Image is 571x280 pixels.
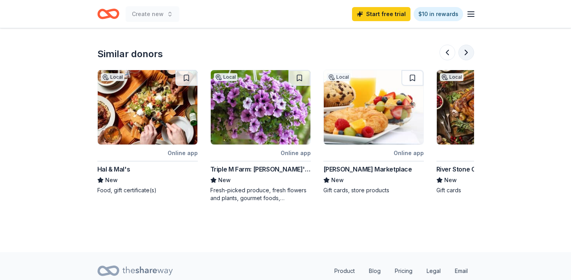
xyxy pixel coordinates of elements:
[211,70,310,145] img: Image for Triple M Farm: Mariah's Mums & More
[97,5,119,23] a: Home
[328,263,361,279] a: Product
[440,73,463,81] div: Local
[210,186,311,202] div: Fresh-picked produce, fresh flowers and plants, gourmet foods, merchandise
[363,263,387,279] a: Blog
[210,70,311,202] a: Image for Triple M Farm: Mariah's Mums & MoreLocalOnline appTriple M Farm: [PERSON_NAME]'s Mums &...
[210,164,311,174] div: Triple M Farm: [PERSON_NAME]'s Mums & More
[97,70,198,194] a: Image for Hal & Mal'sLocalOnline appHal & Mal'sNewFood, gift certificate(s)
[327,73,350,81] div: Local
[218,175,231,185] span: New
[389,263,419,279] a: Pricing
[168,148,198,158] div: Online app
[323,70,424,194] a: Image for Lee's MarketplaceLocalOnline app[PERSON_NAME] MarketplaceNewGift cards, store products
[436,70,537,194] a: Image for River Stone ChophouseLocalOnline appRiver Stone ChophouseNewGift cards
[98,70,197,145] img: Image for Hal & Mal's
[414,7,463,21] a: $10 in rewards
[214,73,237,81] div: Local
[97,186,198,194] div: Food, gift certificate(s)
[126,6,179,22] button: Create new
[323,164,412,174] div: [PERSON_NAME] Marketplace
[97,164,130,174] div: Hal & Mal's
[444,175,457,185] span: New
[436,186,537,194] div: Gift cards
[323,186,424,194] div: Gift cards, store products
[394,148,424,158] div: Online app
[420,263,447,279] a: Legal
[101,73,124,81] div: Local
[97,48,163,60] div: Similar donors
[436,164,506,174] div: River Stone Chophouse
[331,175,344,185] span: New
[328,263,474,279] nav: quick links
[437,70,536,145] img: Image for River Stone Chophouse
[132,9,164,19] span: Create new
[324,70,423,145] img: Image for Lee's Marketplace
[281,148,311,158] div: Online app
[105,175,118,185] span: New
[352,7,410,21] a: Start free trial
[449,263,474,279] a: Email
